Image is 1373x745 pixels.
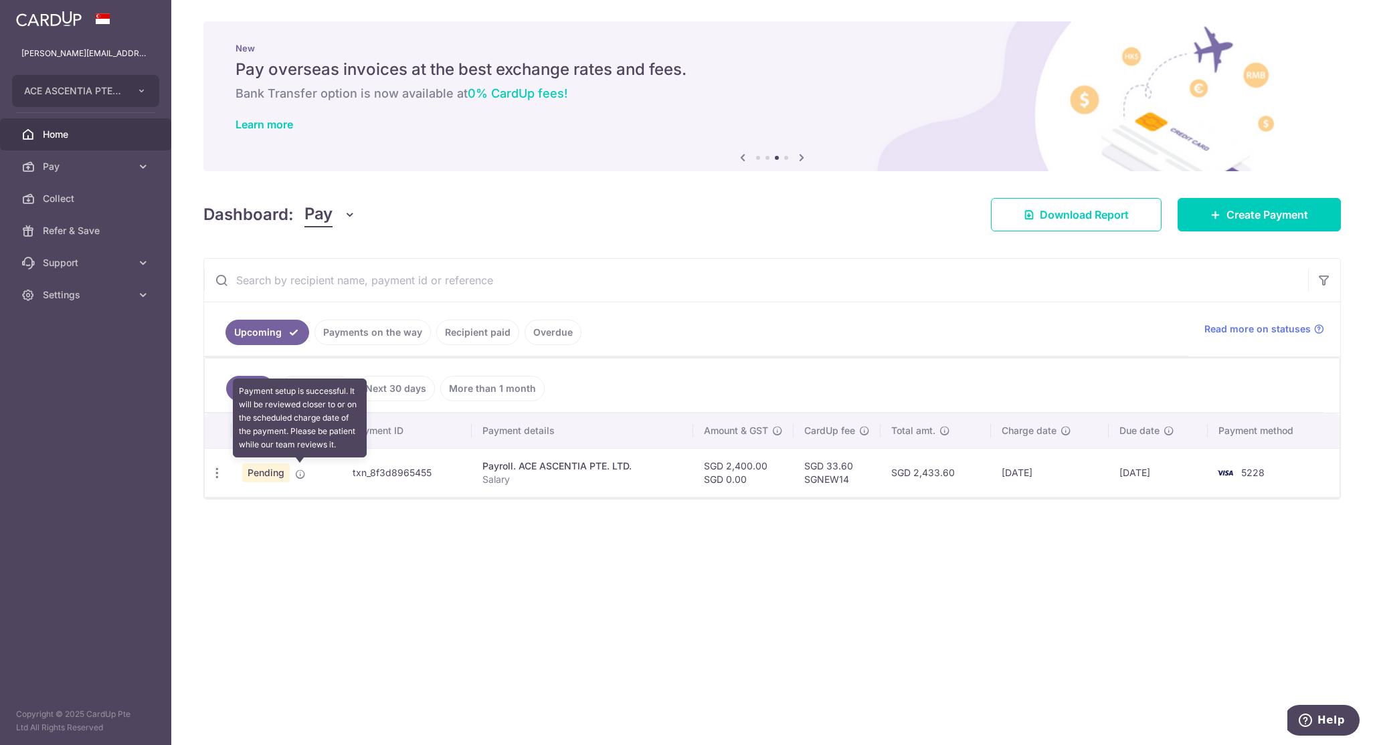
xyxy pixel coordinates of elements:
span: Collect [43,192,131,205]
img: CardUp [16,11,82,27]
span: Create Payment [1226,207,1308,223]
button: Pay [304,202,356,227]
span: CardUp fee [804,424,855,437]
span: Pay [43,160,131,173]
span: Charge date [1002,424,1057,437]
input: Search by recipient name, payment id or reference [204,259,1308,302]
button: ACE ASCENTIA PTE. LTD. [12,75,159,107]
td: txn_8f3d8965455 [342,448,472,497]
span: Due date [1119,424,1160,437]
a: Download Report [991,198,1162,231]
td: SGD 33.60 SGNEW14 [794,448,881,497]
span: Refer & Save [43,224,131,237]
span: Read more on statuses [1204,322,1311,336]
th: Payment details [472,413,693,448]
div: Payroll. ACE ASCENTIA PTE. LTD. [482,459,682,473]
span: Pending [242,463,290,482]
a: Create Payment [1178,198,1341,231]
img: International Invoice Banner [203,21,1341,171]
a: Learn more [236,118,293,131]
span: Settings [43,288,131,302]
p: Salary [482,473,682,486]
p: [PERSON_NAME][EMAIL_ADDRESS][DOMAIN_NAME] [21,47,150,60]
span: 0% CardUp fees! [468,86,567,100]
td: SGD 2,433.60 [881,448,991,497]
span: Amount & GST [704,424,768,437]
span: Support [43,256,131,270]
th: Payment ID [342,413,472,448]
a: Overdue [525,320,581,345]
div: Payment setup is successful. It will be reviewed closer to or on the scheduled charge date of the... [233,379,367,457]
a: Read more on statuses [1204,322,1324,336]
a: More than 1 month [440,376,545,401]
a: Payments on the way [314,320,431,345]
h4: Dashboard: [203,203,294,227]
a: Recipient paid [436,320,519,345]
h6: Bank Transfer option is now available at [236,86,1309,102]
img: Bank Card [1212,465,1239,481]
span: Total amt. [891,424,935,437]
td: [DATE] [1109,448,1208,497]
span: Download Report [1040,207,1129,223]
span: 5228 [1241,467,1265,478]
td: [DATE] [991,448,1109,497]
th: Payment method [1208,413,1340,448]
span: Home [43,128,131,141]
a: All [226,376,274,401]
span: Pay [304,202,333,227]
iframe: Opens a widget where you can find more information [1287,705,1360,738]
a: Upcoming [225,320,309,345]
span: ACE ASCENTIA PTE. LTD. [24,84,123,98]
a: Next 30 days [357,376,435,401]
td: SGD 2,400.00 SGD 0.00 [693,448,794,497]
h5: Pay overseas invoices at the best exchange rates and fees. [236,59,1309,80]
p: New [236,43,1309,54]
